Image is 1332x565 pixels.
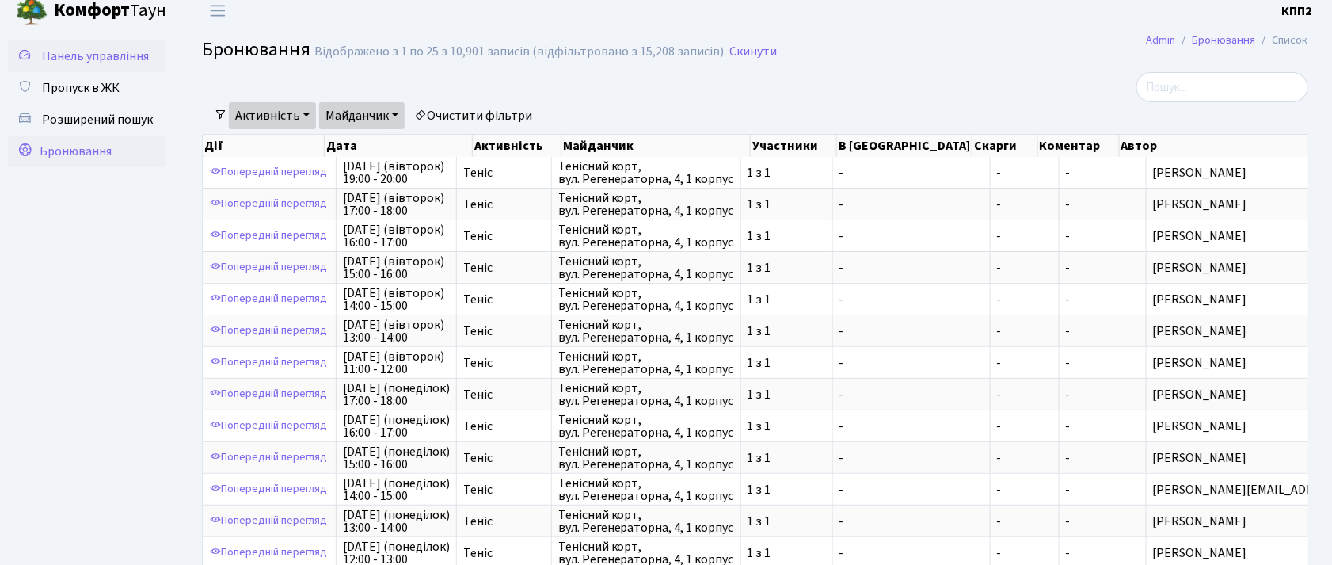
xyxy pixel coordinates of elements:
span: [DATE] (вівторок) 16:00 - 17:00 [343,223,450,249]
span: [DATE] (понеділок) 15:00 - 16:00 [343,445,450,471]
a: Очистити фільтри [408,102,539,129]
span: Теніс [463,293,545,306]
span: [DATE] (вівторок) 19:00 - 20:00 [343,160,450,185]
span: - [997,388,1052,401]
a: Попередній перегляд [206,414,331,438]
span: - [997,262,1052,274]
span: Теніс [463,420,545,433]
span: Тенісний корт, вул. Регенераторна, 4, 1 корпус [558,223,734,249]
span: Теніс [463,325,545,338]
span: [DATE] (понеділок) 17:00 - 18:00 [343,382,450,407]
a: Попередній перегляд [206,255,331,280]
span: - [1066,196,1071,213]
span: Пропуск в ЖК [42,79,120,97]
span: [DATE] (понеділок) 16:00 - 17:00 [343,414,450,439]
a: Попередній перегляд [206,477,331,502]
input: Пошук... [1136,72,1308,102]
span: - [1066,418,1071,435]
span: - [997,166,1052,179]
span: Тенісний корт, вул. Регенераторна, 4, 1 корпус [558,414,734,439]
span: Теніс [463,515,545,528]
span: 1 з 1 [748,388,826,401]
th: В [GEOGRAPHIC_DATA] [837,135,972,157]
span: Теніс [463,262,545,274]
span: - [839,388,984,401]
span: - [1066,164,1071,181]
span: [DATE] (вівторок) 14:00 - 15:00 [343,287,450,312]
span: - [839,166,984,179]
span: - [997,198,1052,211]
th: Участники [751,135,837,157]
a: КПП2 [1282,2,1313,21]
span: - [839,547,984,559]
span: - [839,515,984,528]
span: 1 з 1 [748,166,826,179]
a: Активність [229,102,316,129]
a: Скинути [729,44,777,59]
span: - [997,515,1052,528]
span: Теніс [463,483,545,496]
a: Майданчик [319,102,405,129]
a: Бронювання [1193,32,1256,48]
a: Попередній перегляд [206,319,331,343]
span: - [1066,291,1071,308]
span: Тенісний корт, вул. Регенераторна, 4, 1 корпус [558,255,734,281]
span: 1 з 1 [748,293,826,306]
span: 1 з 1 [748,198,826,211]
span: Тенісний корт, вул. Регенераторна, 4, 1 корпус [558,509,734,534]
span: Теніс [463,166,545,179]
a: Панель управління [8,40,166,72]
th: Активність [473,135,561,157]
span: [DATE] (понеділок) 14:00 - 15:00 [343,477,450,502]
a: Попередній перегляд [206,350,331,375]
span: Розширений пошук [42,111,153,128]
th: Коментар [1038,135,1120,157]
span: Тенісний корт, вул. Регенераторна, 4, 1 корпус [558,477,734,502]
span: Тенісний корт, вул. Регенераторна, 4, 1 корпус [558,350,734,376]
a: Admin [1147,32,1176,48]
span: - [1066,227,1071,245]
a: Попередній перегляд [206,160,331,185]
span: - [839,262,984,274]
span: 1 з 1 [748,230,826,242]
span: Теніс [463,198,545,211]
a: Попередній перегляд [206,192,331,216]
th: Скарги [972,135,1038,157]
span: - [997,357,1052,369]
span: - [997,452,1052,464]
span: Теніс [463,547,545,559]
span: [DATE] (вівторок) 17:00 - 18:00 [343,192,450,217]
a: Попередній перегляд [206,382,331,407]
a: Попередній перегляд [206,509,331,533]
span: - [1066,354,1071,372]
span: - [1066,259,1071,277]
a: Розширений пошук [8,104,166,136]
span: Тенісний корт, вул. Регенераторна, 4, 1 корпус [558,445,734,471]
span: 1 з 1 [748,452,826,464]
a: Бронювання [8,136,166,167]
span: 1 з 1 [748,483,826,496]
span: - [839,452,984,464]
span: 1 з 1 [748,357,826,369]
span: - [1066,323,1071,340]
a: Попередній перегляд [206,540,331,565]
span: Теніс [463,388,545,401]
span: Бронювання [202,36,310,63]
span: - [1066,544,1071,562]
a: Попередній перегляд [206,445,331,470]
a: Попередній перегляд [206,287,331,311]
span: Тенісний корт, вул. Регенераторна, 4, 1 корпус [558,192,734,217]
span: [DATE] (понеділок) 13:00 - 14:00 [343,509,450,534]
th: Дії [203,135,325,157]
span: 1 з 1 [748,420,826,433]
span: - [997,420,1052,433]
span: Теніс [463,452,545,464]
span: 1 з 1 [748,547,826,559]
span: Тенісний корт, вул. Регенераторна, 4, 1 корпус [558,382,734,407]
nav: breadcrumb [1123,24,1332,57]
span: - [839,420,984,433]
span: 1 з 1 [748,515,826,528]
span: - [839,230,984,242]
span: - [1066,449,1071,467]
th: Майданчик [561,135,751,157]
